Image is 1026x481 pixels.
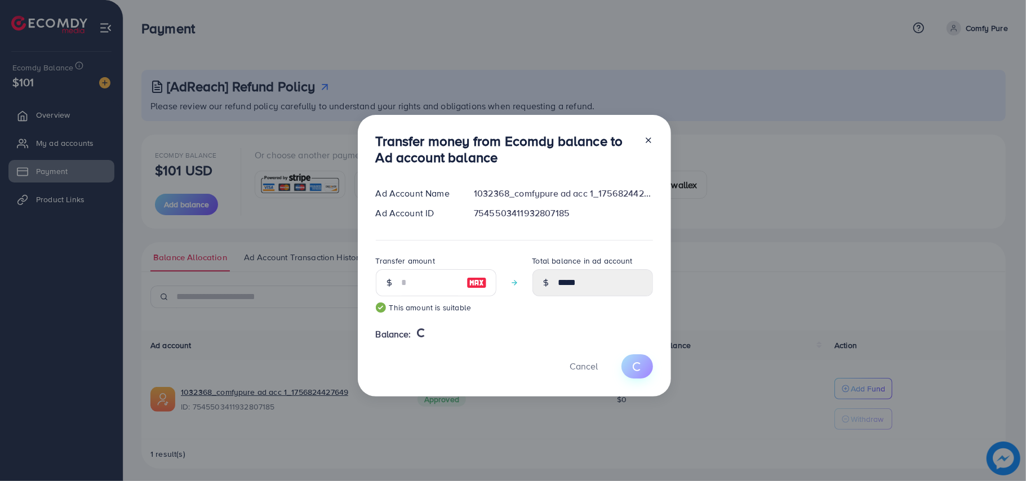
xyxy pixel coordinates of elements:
[556,354,612,378] button: Cancel
[376,302,386,313] img: guide
[376,133,635,166] h3: Transfer money from Ecomdy balance to Ad account balance
[465,187,661,200] div: 1032368_comfypure ad acc 1_1756824427649
[465,207,661,220] div: 7545503411932807185
[367,207,465,220] div: Ad Account ID
[376,328,411,341] span: Balance:
[467,276,487,290] img: image
[376,255,435,266] label: Transfer amount
[570,360,598,372] span: Cancel
[367,187,465,200] div: Ad Account Name
[532,255,633,266] label: Total balance in ad account
[376,302,496,313] small: This amount is suitable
